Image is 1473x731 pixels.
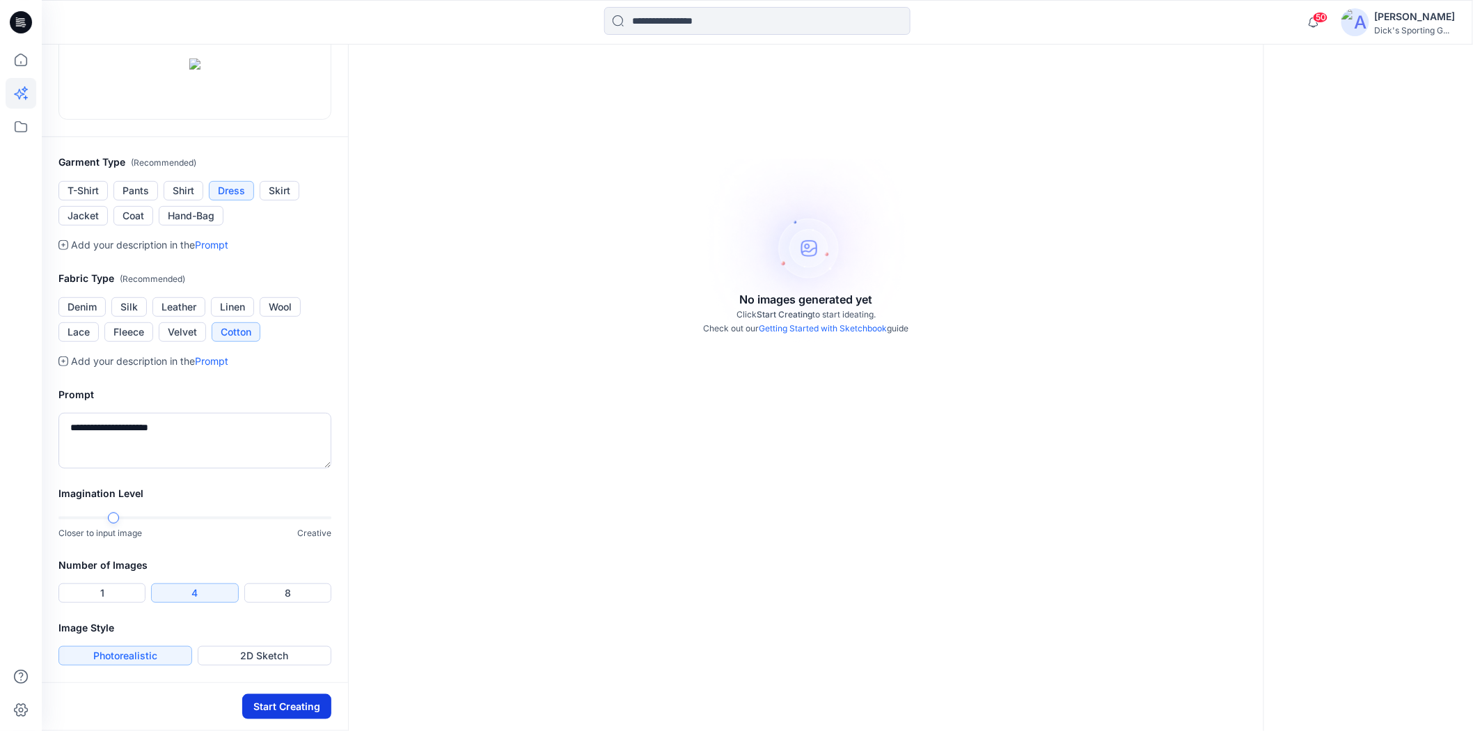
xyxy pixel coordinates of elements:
p: Add your description in the [71,237,228,253]
p: Click to start ideating. Check out our guide [704,308,909,336]
div: Dick's Sporting G... [1375,25,1456,36]
button: Fleece [104,322,153,342]
button: Shirt [164,181,203,201]
h2: Fabric Type [58,270,331,288]
button: Linen [211,297,254,317]
p: Closer to input image [58,526,142,540]
h2: Image Style [58,620,331,636]
a: Prompt [195,239,228,251]
button: T-Shirt [58,181,108,201]
button: Start Creating [242,694,331,719]
a: Prompt [195,355,228,367]
button: Pants [113,181,158,201]
button: Coat [113,206,153,226]
p: No images generated yet [740,291,873,308]
p: Add your description in the [71,353,228,370]
p: Creative [297,526,331,540]
h2: Number of Images [58,557,331,574]
h2: Prompt [58,386,331,403]
button: 2D Sketch [198,646,331,666]
span: ( Recommended ) [131,157,196,168]
button: Silk [111,297,147,317]
div: [PERSON_NAME] [1375,8,1456,25]
button: Denim [58,297,106,317]
button: 1 [58,583,145,603]
span: 50 [1313,12,1328,23]
button: 8 [244,583,331,603]
button: Hand-Bag [159,206,223,226]
button: Leather [152,297,205,317]
img: avatar [1341,8,1369,36]
h2: Garment Type [58,154,331,171]
button: 4 [151,583,238,603]
button: Photorealistic [58,646,192,666]
button: Jacket [58,206,108,226]
button: Wool [260,297,301,317]
button: Velvet [159,322,206,342]
span: ( Recommended ) [120,274,185,284]
img: e966e3e8-0d01-438b-8ec0-36a8a89162fe [189,58,200,70]
button: Cotton [212,322,260,342]
a: Getting Started with Sketchbook [759,323,888,333]
button: Lace [58,322,99,342]
span: Start Creating [757,309,812,320]
button: Dress [209,181,254,201]
h2: Imagination Level [58,485,331,502]
button: Skirt [260,181,299,201]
